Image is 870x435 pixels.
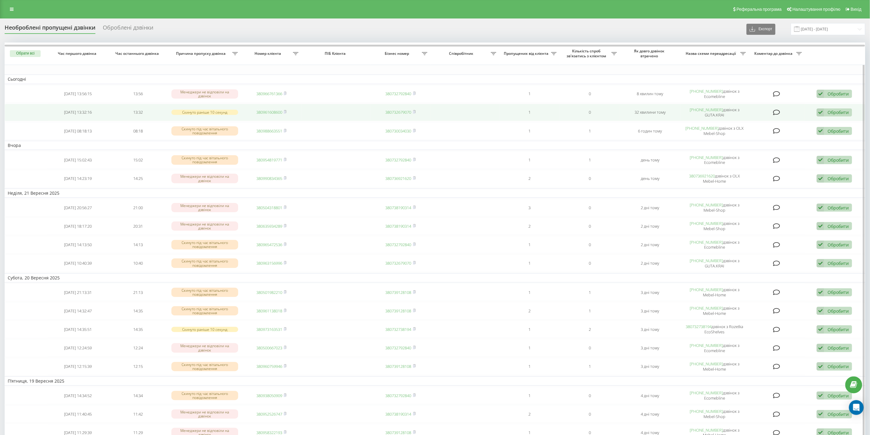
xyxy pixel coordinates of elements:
td: 8 хвилин тому [620,85,680,103]
td: 1 [560,302,620,319]
td: дзвінок з OLX Mebel-Shop [680,122,749,140]
div: Обробити [828,260,849,266]
div: Обробити [828,205,849,211]
span: Реферальна програма [737,7,782,12]
a: 380732679070 [386,109,411,115]
td: дзвінок з Rozetka EcoShelves [680,321,749,338]
td: 12:15 [108,358,168,375]
a: 380739128108 [386,364,411,369]
a: [PHONE_NUMBER] [690,305,723,311]
td: [DATE] 21:13:31 [48,284,108,301]
a: [PHONE_NUMBER] [690,409,723,414]
a: 380732792840 [386,157,411,163]
td: [DATE] 13:32:16 [48,104,108,121]
a: 380952526747 [256,411,282,417]
div: Обробити [828,128,849,134]
a: [PHONE_NUMBER] [690,155,723,160]
div: Необроблені пропущені дзвінки [5,24,95,34]
td: [DATE] 14:35:51 [48,321,108,338]
span: Вихід [851,7,862,12]
td: дзвінок з Ecomebline [680,151,749,169]
td: 1 [499,104,560,121]
td: 3 дні тому [620,302,680,319]
td: 1 [499,284,560,301]
div: Обробити [828,393,849,399]
td: 21:13 [108,284,168,301]
td: 0 [560,218,620,235]
div: Обробити [828,176,849,181]
td: [DATE] 14:23:19 [48,170,108,187]
div: Обробити [828,345,849,351]
td: 14:25 [108,170,168,187]
div: Скинуто раніше 10 секунд [171,110,238,115]
td: Субота, 20 Вересня 2025 [5,273,865,283]
span: Бізнес номер [374,51,422,56]
td: дзвінок з Mebel-Home [680,284,749,301]
a: 380736921620 [386,176,411,181]
a: 380963156996 [256,260,282,266]
div: Менеджери не відповіли на дзвінок [171,409,238,419]
a: 380732738194 [386,327,411,332]
td: [DATE] 12:24:59 [48,339,108,356]
td: Неділя, 21 Вересня 2025 [5,189,865,198]
td: 1 [499,339,560,356]
a: 380960759946 [256,364,282,369]
td: 2 [499,405,560,423]
td: [DATE] 10:40:39 [48,254,108,272]
td: дзвінок з Ecomebline [680,339,749,356]
button: Експорт [747,24,776,35]
a: 380966761366 [256,91,282,96]
td: 1 [499,236,560,253]
a: 380961608600 [256,109,282,115]
span: Налаштування профілю [792,7,840,12]
td: 0 [560,236,620,253]
a: 380961138018 [256,308,282,314]
div: Скинуто під час вітального повідомлення [171,306,238,315]
td: 14:35 [108,321,168,338]
td: 12:24 [108,339,168,356]
a: 380739128108 [386,308,411,314]
div: Скинуто під час вітального повідомлення [171,362,238,371]
a: 380965472536 [256,242,282,247]
div: Обробити [828,157,849,163]
td: дзвінок з Mebel-Shop [680,405,749,423]
td: 2 [499,302,560,319]
a: 380732792840 [386,91,411,96]
a: 380988663551 [256,128,282,134]
div: Обробити [828,289,849,295]
a: 380736921620 [689,173,715,179]
td: [DATE] 14:13:50 [48,236,108,253]
span: Час першого дзвінка [54,51,102,56]
span: Кількість спроб зв'язатись з клієнтом [563,49,611,58]
div: Скинуто під час вітального повідомлення [171,258,238,268]
td: 32 хвилини тому [620,104,680,121]
span: Номер клієнта [244,51,293,56]
td: дзвінок з Ecomebline [680,236,749,253]
span: Час останнього дзвінка [114,51,162,56]
td: дзвінок з Mebel-Home [680,358,749,375]
td: 20:31 [108,218,168,235]
td: дзвінок з Ecomebline [680,85,749,103]
div: Open Intercom Messenger [849,400,864,415]
a: 380732792840 [386,345,411,351]
td: 2 дні тому [620,254,680,272]
div: Скинуто під час вітального повідомлення [171,288,238,297]
div: Обробити [828,411,849,417]
td: [DATE] 11:40:45 [48,405,108,423]
div: Обробити [828,327,849,332]
a: 380738190314 [386,205,411,210]
span: ПІБ Клієнта [308,51,364,56]
a: [PHONE_NUMBER] [690,88,723,94]
td: 4 дні тому [620,405,680,423]
div: Обробити [828,242,849,248]
td: 0 [560,387,620,404]
td: 0 [560,339,620,356]
a: 380501982210 [256,290,282,295]
div: Менеджери не відповіли на дзвінок [171,222,238,231]
a: [PHONE_NUMBER] [690,390,723,396]
a: 380504318801 [256,205,282,210]
td: дзвінок з Mebel-Home [680,302,749,319]
a: 380732738194 [686,324,712,329]
a: 380990834365 [256,176,282,181]
a: [PHONE_NUMBER] [690,239,723,245]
